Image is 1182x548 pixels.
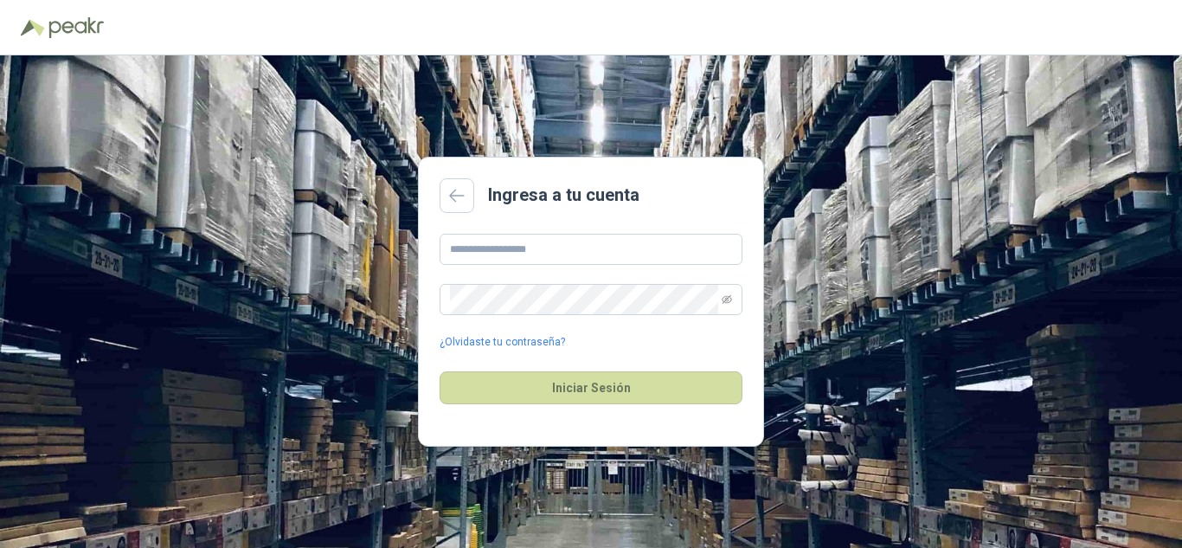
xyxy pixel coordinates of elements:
img: Logo [21,19,45,36]
a: ¿Olvidaste tu contraseña? [440,334,565,351]
button: Iniciar Sesión [440,371,742,404]
span: eye-invisible [722,294,732,305]
h2: Ingresa a tu cuenta [488,182,639,209]
img: Peakr [48,17,104,38]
